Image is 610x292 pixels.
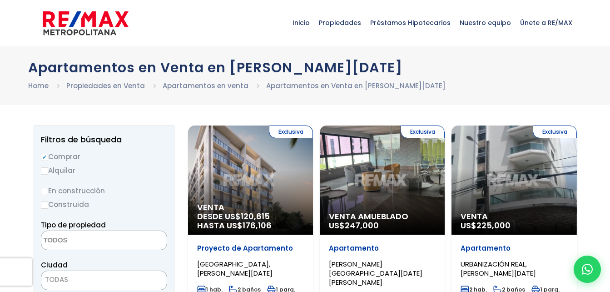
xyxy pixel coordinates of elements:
[41,273,167,286] span: TODAS
[401,126,445,138] span: Exclusiva
[461,220,511,231] span: US$
[329,220,379,231] span: US$
[329,212,436,221] span: Venta Amueblado
[43,10,129,37] img: remax-metropolitana-logo
[28,60,582,76] h1: Apartamentos en Venta en [PERSON_NAME][DATE]
[197,259,273,278] span: [GEOGRAPHIC_DATA], [PERSON_NAME][DATE]
[461,259,536,278] span: URBANIZACIÓN REAL, [PERSON_NAME][DATE]
[45,275,68,284] span: TODAS
[41,199,167,210] label: Construida
[461,212,567,221] span: Venta
[197,203,304,212] span: Venta
[163,81,248,91] a: Apartamentos en venta
[345,220,379,231] span: 247,000
[266,80,446,91] li: Apartamentos en Venta en [PERSON_NAME][DATE]
[41,154,48,161] input: Comprar
[288,9,314,36] span: Inicio
[461,244,567,253] p: Apartamento
[269,126,313,138] span: Exclusiva
[329,244,436,253] p: Apartamento
[41,185,167,196] label: En construcción
[314,9,366,36] span: Propiedades
[366,9,455,36] span: Préstamos Hipotecarios
[241,211,270,222] span: 120,615
[197,221,304,230] span: HASTA US$
[28,81,49,91] a: Home
[516,9,577,36] span: Únete a RE/MAX
[66,81,145,91] a: Propiedades en Venta
[197,244,304,253] p: Proyecto de Apartamento
[41,167,48,175] input: Alquilar
[41,231,129,251] textarea: Search
[41,135,167,144] h2: Filtros de búsqueda
[41,260,68,270] span: Ciudad
[476,220,511,231] span: 225,000
[533,126,577,138] span: Exclusiva
[197,212,304,230] span: DESDE US$
[41,220,106,230] span: Tipo de propiedad
[41,151,167,162] label: Comprar
[41,271,167,290] span: TODAS
[41,201,48,209] input: Construida
[329,259,422,287] span: [PERSON_NAME][GEOGRAPHIC_DATA][DATE][PERSON_NAME]
[41,188,48,195] input: En construcción
[41,165,167,176] label: Alquilar
[455,9,516,36] span: Nuestro equipo
[243,220,272,231] span: 176,106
